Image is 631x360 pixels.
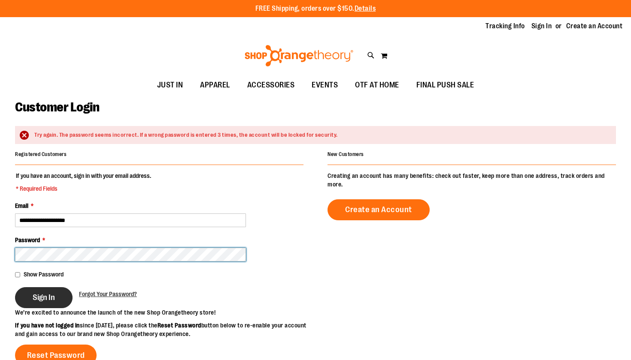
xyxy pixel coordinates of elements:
strong: Reset Password [158,322,201,329]
img: Shop Orangetheory [243,45,355,66]
legend: If you have an account, sign in with your email address. [15,171,152,193]
span: ACCESSORIES [247,75,295,95]
a: Sign In [531,21,552,31]
a: Create an Account [328,199,430,220]
strong: Registered Customers [15,151,67,157]
a: APPAREL [191,75,239,95]
span: Reset Password [27,351,85,360]
p: We’re excited to announce the launch of the new Shop Orangetheory store! [15,308,315,317]
a: ACCESSORIES [239,75,303,95]
a: Details [355,5,376,12]
a: Forgot Your Password? [79,290,137,298]
span: Email [15,202,28,209]
span: Customer Login [15,100,99,114]
strong: New Customers [328,151,364,157]
a: OTF AT HOME [346,75,408,95]
span: APPAREL [200,75,230,95]
p: Creating an account has many benefits: check out faster, keep more than one address, track orders... [328,171,616,189]
div: Try again. The password seems incorrect. If a wrong password is entered 3 times, the account will... [34,131,607,139]
a: Tracking Info [485,21,525,31]
span: Forgot Your Password? [79,291,137,297]
span: Sign In [33,293,55,302]
p: FREE Shipping, orders over $150. [255,4,376,14]
span: EVENTS [312,75,338,95]
span: Show Password [24,271,64,278]
p: since [DATE], please click the button below to re-enable your account and gain access to our bran... [15,321,315,338]
a: FINAL PUSH SALE [408,75,483,95]
span: Password [15,237,40,243]
span: JUST IN [157,75,183,95]
span: FINAL PUSH SALE [416,75,474,95]
span: Create an Account [345,205,412,214]
span: OTF AT HOME [355,75,399,95]
a: JUST IN [149,75,192,95]
span: * Required Fields [16,184,151,193]
a: EVENTS [303,75,346,95]
strong: If you have not logged in [15,322,80,329]
a: Create an Account [566,21,623,31]
button: Sign In [15,287,73,308]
